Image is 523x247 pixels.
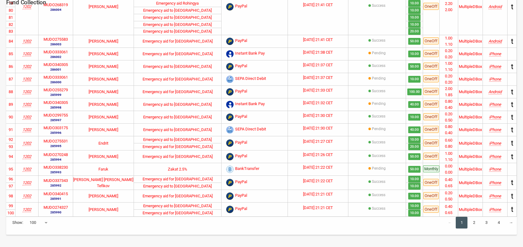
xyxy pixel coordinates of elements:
[511,139,513,147] span: t
[44,196,68,201] small: 285991
[44,144,68,148] small: 285995
[44,105,68,110] small: 285998
[6,35,15,47] td: 84
[423,50,439,57] span: OneOff
[134,163,222,175] td: Zakat 2.5%
[23,127,31,132] i: Musaid e.V.
[408,63,421,70] span: 50.00
[408,126,421,133] span: 40.00
[459,51,482,57] div: MultipleDBox
[440,163,458,169] li: 0.00
[44,55,68,59] small: 286002
[134,14,222,21] td: Emergency aid to [GEOGRAPHIC_DATA]
[423,206,439,213] span: OneOff
[408,21,421,28] span: 10.00
[30,220,48,226] span: 100
[44,204,68,211] label: MUDO274327
[440,210,458,216] li: 0.65
[6,111,15,123] td: 90
[511,88,513,96] span: t
[423,101,439,108] span: OneOff
[407,89,421,95] span: 100.00
[408,203,421,209] span: 10.00
[44,67,68,72] small: 286001
[440,143,458,150] li: 0.80
[440,157,458,163] li: 1.10
[440,111,458,117] li: 0.20
[372,126,386,132] label: Pending
[372,38,385,43] label: Success
[73,123,134,136] td: [PERSON_NAME]
[44,125,68,131] label: MUDO303175
[6,143,15,150] td: 93
[459,140,482,146] div: MultipleDBox
[23,115,31,119] i: Musaid e.V.
[134,202,222,209] td: Emergency aid to [GEOGRAPHIC_DATA]
[408,28,421,35] span: 20.00
[459,38,482,44] div: MultipleDBox
[134,150,222,163] td: Emergency aid for [GEOGRAPHIC_DATA]
[134,35,222,47] td: Emergency aid for [GEOGRAPHIC_DATA]
[73,60,134,73] td: [PERSON_NAME]
[44,2,68,8] label: MUDO268319
[423,113,439,120] span: OneOff
[408,76,421,83] span: 10.00
[459,207,482,213] div: MultipleDBox
[303,138,333,145] label: [DATE] 21:27 CET
[511,2,513,11] span: t
[489,102,501,107] i: Mozilla/5.0 (iPhone; CPU iPhone OS 18_5_0 like Mac OS X) AppleWebKit/605.1.15 (KHTML, like Gecko)...
[489,115,501,119] i: Mozilla/5.0 (iPhone; CPU iPhone OS 18_5 like Mac OS X) AppleWebKit/605.1.15 (KHTML, like Gecko) V...
[444,217,456,228] a: ←
[423,153,439,160] span: OneOff
[440,92,458,98] li: 1.85
[73,111,134,123] td: [PERSON_NAME]
[440,41,458,47] li: 1.10
[440,98,458,105] li: 0.80
[134,209,222,216] td: Emergency aid for [GEOGRAPHIC_DATA]
[44,74,68,80] label: MUDO333061
[44,178,68,184] label: MUDO337343
[235,153,247,160] span: PayPal
[511,192,513,200] span: t
[480,217,492,228] a: 3
[511,152,513,161] span: t
[303,49,333,56] label: [DATE] 21:38 CET
[488,89,502,94] i: Mozilla/5.0 (Linux; Android 10; K) AppleWebKit/537.36 (KHTML, like Gecko) SamsungBrowser/28.0 Chr...
[303,125,333,131] label: [DATE] 21:30 CET
[73,150,134,163] td: [PERSON_NAME]
[408,101,421,108] span: 40.00
[440,60,458,67] li: 1.00
[459,76,482,82] div: MultipleDBox
[468,217,480,228] a: 2
[489,51,501,56] i: Mozilla/5.0 (iPhone; CPU iPhone OS 16_0_2 like Mac OS X) AppleWebKit/605.1.15 (KHTML, like Gecko)...
[23,141,31,146] i: Musaid e.V.
[440,183,458,189] li: 0.65
[511,100,513,109] span: t
[73,190,134,202] td: [PERSON_NAME]
[459,127,482,133] div: MultipleDBox
[505,217,517,228] a: →
[489,141,501,146] i: Mozilla/5.0 (iPhone; CPU iPhone OS 18_6_2 like Mac OS X) AppleWebKit/605.1.15 (KHTML, like Gecko)...
[440,86,458,92] li: 2.00
[23,51,31,56] i: Musaid e.V.
[23,64,31,69] i: Musaid e.V.
[423,139,439,146] span: OneOff
[6,150,15,163] td: 94
[235,50,265,58] span: Instant Bank Pay
[488,4,502,9] i: Mozilla/5.0 (Linux; Android 10; K) AppleWebKit/537.36 (KHTML, like Gecko) Chrome/139.0.0.0 Mobile...
[408,7,421,14] span: 10.00
[511,178,513,187] span: t
[235,166,259,173] span: BankTransfer
[134,123,222,136] td: Emergency aid to [GEOGRAPHIC_DATA]
[423,63,439,70] span: OneOff
[489,180,501,185] i: Mozilla/5.0 (iPhone; CPU iPhone OS 18_5 like Mac OS X) AppleWebKit/605.1.15 (KHTML, like Gecko) V...
[235,3,247,10] span: PayPal
[459,4,482,10] div: MultipleDBox
[489,194,501,198] i: Mozilla/5.0 (iPhone; CPU iPhone OS 18_6_2 like Mac OS X) AppleWebKit/605.1.15 (KHTML, like Gecko)...
[134,28,222,35] td: Emergency aid to [GEOGRAPHIC_DATA]
[44,191,68,197] label: MUDO340415
[235,139,247,147] span: PayPal
[303,87,333,93] label: [DATE] 21:33 CET
[29,217,48,228] span: 100
[423,126,439,133] span: OneOff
